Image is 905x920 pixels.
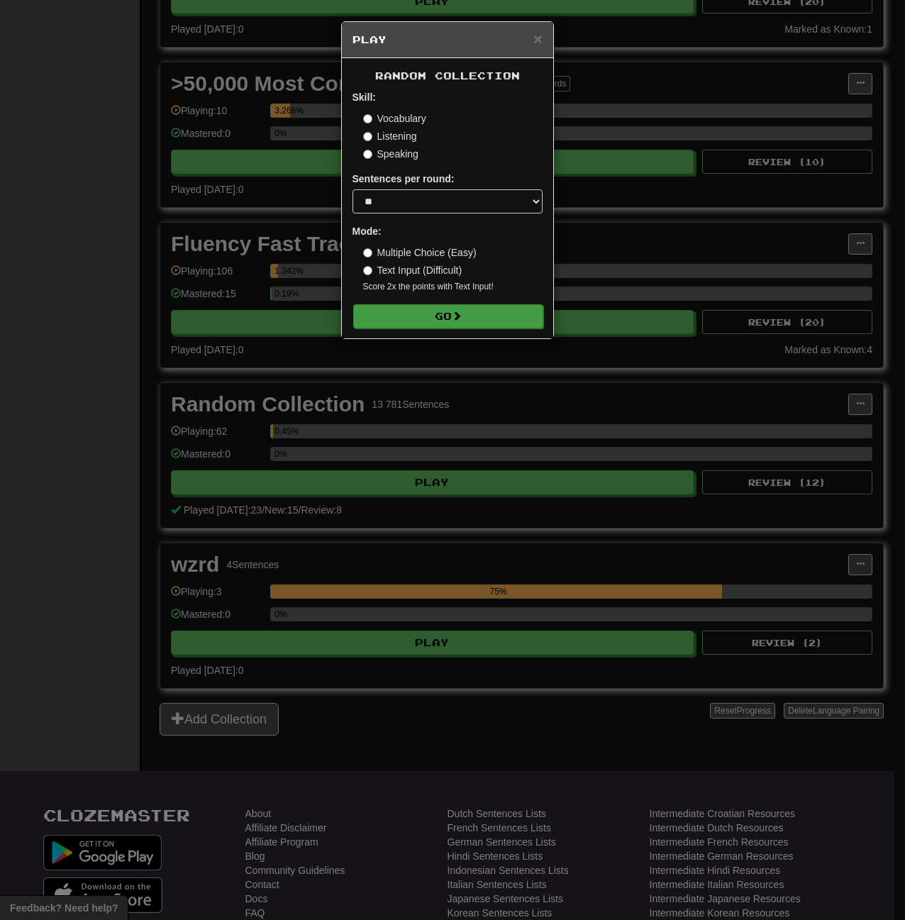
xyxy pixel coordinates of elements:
[375,70,520,82] span: Random Collection
[352,172,455,186] label: Sentences per round:
[352,33,543,47] h5: Play
[363,150,372,159] input: Speaking
[363,245,477,260] label: Multiple Choice (Easy)
[363,263,462,277] label: Text Input (Difficult)
[533,31,542,46] button: Close
[363,129,417,143] label: Listening
[533,31,542,47] span: ×
[363,147,418,161] label: Speaking
[352,92,376,103] strong: Skill:
[363,111,426,126] label: Vocabulary
[352,226,382,237] strong: Mode:
[363,114,372,123] input: Vocabulary
[363,132,372,141] input: Listening
[353,304,543,328] button: Go
[363,281,543,293] small: Score 2x the points with Text Input !
[363,248,372,257] input: Multiple Choice (Easy)
[363,266,372,275] input: Text Input (Difficult)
